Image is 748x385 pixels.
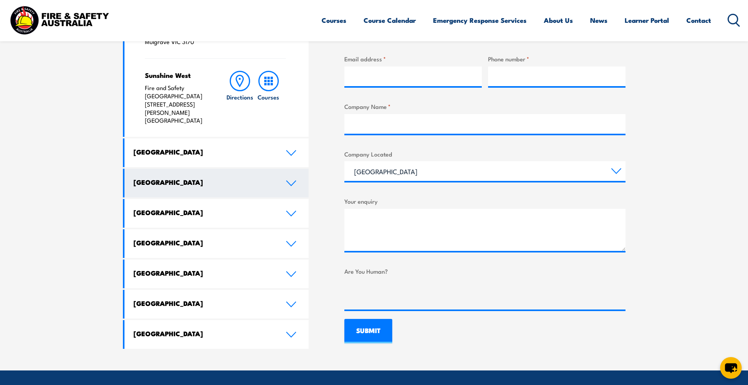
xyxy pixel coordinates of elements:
[344,149,625,158] label: Company Located
[433,10,527,31] a: Emergency Response Services
[134,147,274,156] h4: [GEOGRAPHIC_DATA]
[134,299,274,308] h4: [GEOGRAPHIC_DATA]
[590,10,607,31] a: News
[344,279,464,309] iframe: reCAPTCHA
[227,93,253,101] h6: Directions
[344,102,625,111] label: Company Name
[720,357,742,379] button: chat-button
[364,10,416,31] a: Course Calendar
[124,260,309,288] a: [GEOGRAPHIC_DATA]
[344,319,392,343] input: SUBMIT
[258,93,279,101] h6: Courses
[134,329,274,338] h4: [GEOGRAPHIC_DATA]
[124,320,309,349] a: [GEOGRAPHIC_DATA]
[145,84,210,125] p: Fire and Safety [GEOGRAPHIC_DATA] [STREET_ADDRESS][PERSON_NAME] [GEOGRAPHIC_DATA]
[544,10,573,31] a: About Us
[134,208,274,217] h4: [GEOGRAPHIC_DATA]
[124,169,309,197] a: [GEOGRAPHIC_DATA]
[134,269,274,277] h4: [GEOGRAPHIC_DATA]
[226,71,254,125] a: Directions
[344,197,625,206] label: Your enquiry
[625,10,669,31] a: Learner Portal
[124,138,309,167] a: [GEOGRAPHIC_DATA]
[344,267,625,276] label: Are You Human?
[254,71,283,125] a: Courses
[686,10,711,31] a: Contact
[124,199,309,228] a: [GEOGRAPHIC_DATA]
[488,54,625,63] label: Phone number
[344,54,482,63] label: Email address
[134,178,274,186] h4: [GEOGRAPHIC_DATA]
[134,238,274,247] h4: [GEOGRAPHIC_DATA]
[124,229,309,258] a: [GEOGRAPHIC_DATA]
[322,10,346,31] a: Courses
[145,71,210,79] h4: Sunshine West
[124,290,309,319] a: [GEOGRAPHIC_DATA]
